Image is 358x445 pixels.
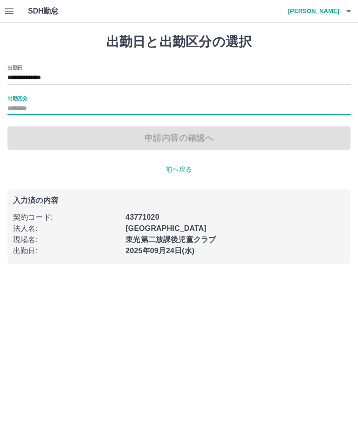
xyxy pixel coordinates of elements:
[125,236,216,243] b: 東光第二放課後児童クラブ
[125,247,194,255] b: 2025年09月24日(水)
[13,234,120,245] p: 現場名 :
[13,245,120,257] p: 出勤日 :
[7,95,27,102] label: 出勤区分
[13,223,120,234] p: 法人名 :
[13,197,345,204] p: 入力済の内容
[7,64,22,71] label: 出勤日
[13,212,120,223] p: 契約コード :
[125,224,207,232] b: [GEOGRAPHIC_DATA]
[7,34,351,50] h1: 出勤日と出勤区分の選択
[125,213,159,221] b: 43771020
[7,165,351,174] p: 前へ戻る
